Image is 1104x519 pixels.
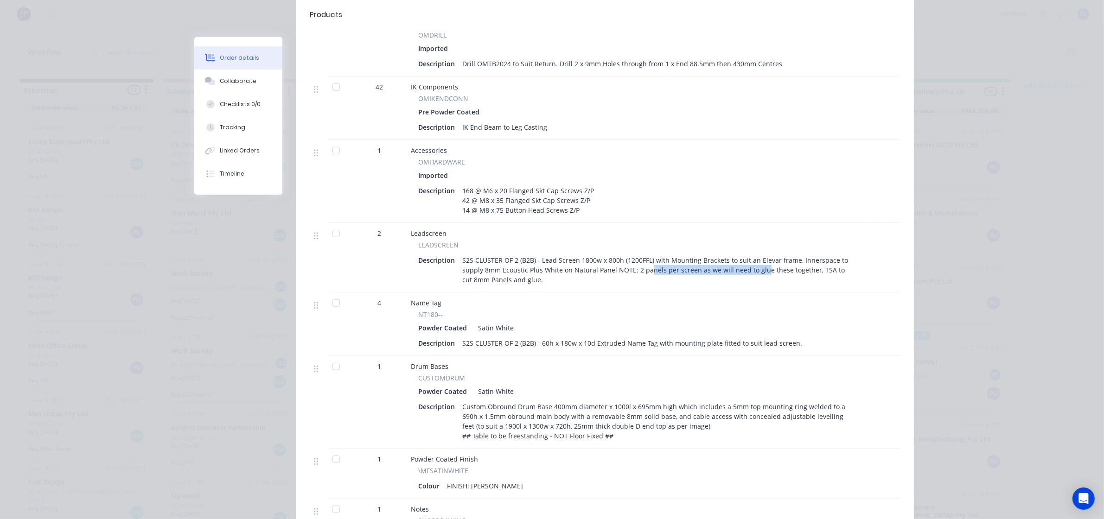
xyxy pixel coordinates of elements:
[419,466,469,475] span: \MFSATINWHITE
[419,42,452,55] div: Imported
[419,157,466,167] span: OMHARDWARE
[411,505,429,513] span: Notes
[378,298,382,308] span: 4
[475,321,514,335] div: Satin White
[419,400,459,413] div: Description
[411,362,449,371] span: Drum Bases
[419,321,471,335] div: Powder Coated
[459,336,806,350] div: S2S CLUSTER OF 2 (B2B) - 60h x 180w x 10d Extruded Name Tag with mounting plate fitted to suit le...
[411,229,447,238] span: Leadscreen
[419,253,459,267] div: Description
[220,100,261,108] div: Checklists 0/0
[419,310,443,319] span: NT180--
[194,46,282,70] button: Order details
[419,385,471,398] div: Powder Coated
[378,454,382,464] span: 1
[459,253,860,286] div: S2S CLUSTER OF 2 (B2B) - Lead Screen 1800w x 800h (1200FFL) with Mounting Brackets to suit an Ele...
[419,373,466,383] span: CUSTOMDRUM
[220,77,256,85] div: Collaborate
[419,105,484,119] div: Pre Powder Coated
[411,146,447,155] span: Accessories
[459,184,598,217] div: 168 @ M6 x 20 Flanged Skt Cap Screws Z/P 42 @ M8 x 35 Flanged Skt Cap Screws Z/P 14 @ M8 x 75 But...
[419,184,459,197] div: Description
[310,9,343,20] div: Products
[459,400,860,443] div: Custom Obround Drum Base 400mm diameter x 1000l x 695mm high which includes a 5mm top mounting ri...
[1072,487,1095,510] div: Open Intercom Messenger
[220,146,260,155] div: Linked Orders
[411,455,479,463] span: Powder Coated Finish
[194,162,282,185] button: Timeline
[444,479,527,493] div: FINISH: [PERSON_NAME]
[194,70,282,93] button: Collaborate
[378,504,382,514] span: 1
[194,93,282,116] button: Checklists 0/0
[411,298,442,307] span: Name Tag
[411,82,459,91] span: IK Components
[459,57,786,70] div: Drill OMTB2024 to Suit Return. Drill 2 x 9mm Holes through from 1 x End 88.5mm then 430mm Centres
[419,120,459,134] div: Description
[220,54,259,62] div: Order details
[194,116,282,139] button: Tracking
[378,361,382,371] span: 1
[378,146,382,155] span: 1
[459,120,551,134] div: IK End Beam to Leg Casting
[220,170,244,178] div: Timeline
[220,123,245,132] div: Tracking
[419,57,459,70] div: Description
[419,336,459,350] div: Description
[419,169,452,182] div: Imported
[378,228,382,238] span: 2
[419,30,447,40] span: OMDRILL
[419,94,469,103] span: OMIKENDCONN
[419,479,444,493] div: Colour
[376,82,383,92] span: 42
[194,139,282,162] button: Linked Orders
[419,240,459,250] span: LEADSCREEN
[475,385,514,398] div: Satin White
